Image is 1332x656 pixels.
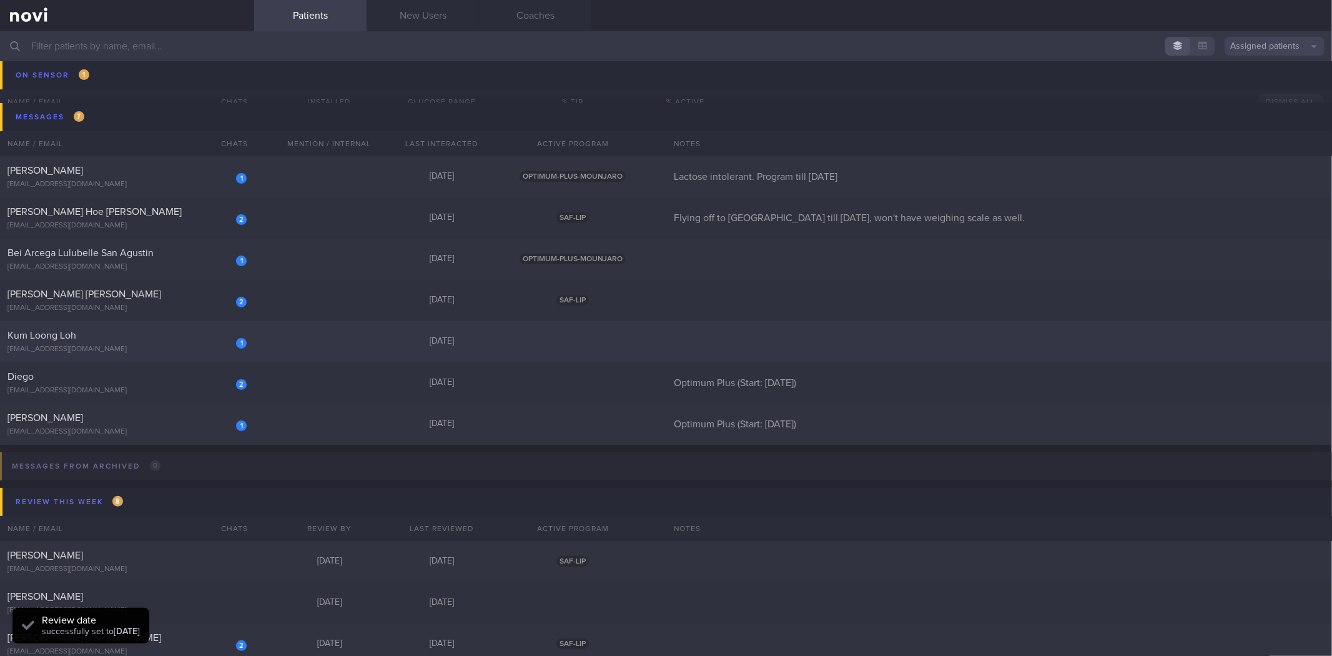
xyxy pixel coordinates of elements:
[9,458,164,475] div: Messages from Archived
[666,131,1332,156] div: Notes
[666,212,1332,224] div: Flying off to [GEOGRAPHIC_DATA] till [DATE], won't have weighing scale as well.
[556,212,589,223] span: SAF-LIP
[7,221,247,231] div: [EMAIL_ADDRESS][DOMAIN_NAME]
[7,606,247,615] div: [EMAIL_ADDRESS][DOMAIN_NAME]
[236,640,247,651] div: 2
[114,627,140,636] strong: [DATE]
[688,72,693,80] sub: %
[605,74,610,81] sub: %
[666,418,1332,430] div: Optimum Plus (Start: [DATE])
[236,297,247,307] div: 2
[666,516,1332,541] div: Notes
[7,304,247,313] div: [EMAIL_ADDRESS][DOMAIN_NAME]
[7,166,83,176] span: [PERSON_NAME]
[385,336,498,347] div: [DATE]
[236,338,247,349] div: 1
[7,565,247,574] div: [EMAIL_ADDRESS][DOMAIN_NAME]
[385,131,498,156] div: Last Interacted
[236,214,247,225] div: 2
[7,289,161,299] span: [PERSON_NAME] [PERSON_NAME]
[42,627,140,636] span: successfully set to
[236,256,247,266] div: 1
[7,207,182,217] span: [PERSON_NAME] Hoe [PERSON_NAME]
[666,171,1332,183] div: Lactose intolerant. Program till [DATE]
[385,295,498,306] div: [DATE]
[385,516,498,541] div: Last Reviewed
[7,64,83,74] span: [PERSON_NAME]
[236,379,247,390] div: 2
[236,420,247,431] div: 1
[385,639,498,650] div: [DATE]
[7,592,83,602] span: [PERSON_NAME]
[451,70,465,80] span: 9.9
[7,372,34,382] span: Diego
[204,516,254,541] div: Chats
[273,639,385,650] div: [DATE]
[273,556,385,567] div: [DATE]
[556,639,589,649] span: SAF-LIP
[273,69,385,81] div: [DATE]
[7,248,154,258] span: Bei Arcega Lulubelle San Agustin
[7,345,247,354] div: [EMAIL_ADDRESS][DOMAIN_NAME]
[7,262,247,272] div: [EMAIL_ADDRESS][DOMAIN_NAME]
[273,516,385,541] div: Review By
[74,111,84,122] span: 7
[556,295,589,306] span: SAF-LIP
[535,71,558,84] div: 0
[385,377,498,389] div: [DATE]
[7,427,247,437] div: [EMAIL_ADDRESS][DOMAIN_NAME]
[578,75,583,82] sub: %
[385,254,498,265] div: [DATE]
[666,377,1332,389] div: Optimum Plus (Start: [DATE])
[418,70,434,80] span: 3.8
[7,180,247,189] div: [EMAIL_ADDRESS][DOMAIN_NAME]
[520,254,626,264] span: OPTIMUM-PLUS-MOUNJARO
[556,556,589,567] span: SAF-LIP
[204,131,254,156] div: Chats
[385,597,498,609] div: [DATE]
[498,131,648,156] div: Active Program
[588,71,611,84] div: 0
[7,78,247,87] div: [PERSON_NAME][EMAIL_ADDRESS][DOMAIN_NAME]
[7,550,83,560] span: [PERSON_NAME]
[236,173,247,184] div: 1
[7,633,161,643] span: [PERSON_NAME] [PERSON_NAME]
[7,330,76,340] span: Kum Loong Loh
[520,171,626,182] span: OPTIMUM-PLUS-MOUNJARO
[7,413,83,423] span: [PERSON_NAME]
[273,597,385,609] div: [DATE]
[385,171,498,182] div: [DATE]
[273,131,385,156] div: Mention / Internal
[7,386,247,395] div: [EMAIL_ADDRESS][DOMAIN_NAME]
[150,460,160,471] span: 0
[42,614,140,627] div: Review date
[112,496,123,507] span: 8
[385,419,498,430] div: [DATE]
[561,71,585,84] div: 100
[541,74,546,81] sub: %
[648,69,723,81] div: 67
[12,494,126,510] div: Review this week
[498,516,648,541] div: Active Program
[385,212,498,224] div: [DATE]
[12,109,87,126] div: Messages
[1225,37,1325,56] button: Assigned patients
[385,556,498,567] div: [DATE]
